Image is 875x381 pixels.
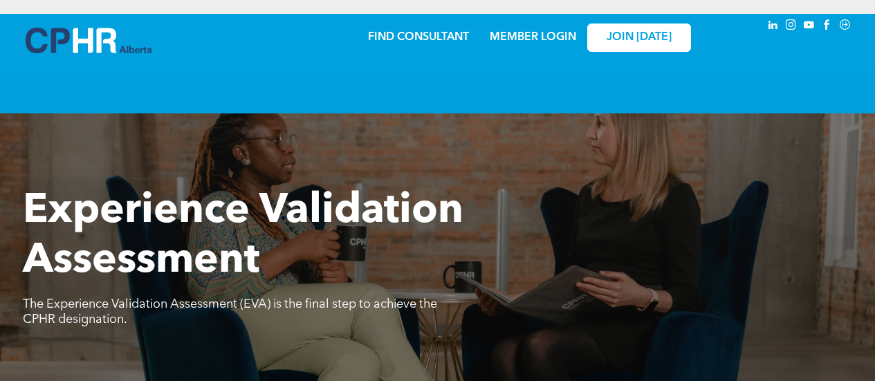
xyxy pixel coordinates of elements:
[802,17,817,36] a: youtube
[820,17,835,36] a: facebook
[23,191,463,282] span: Experience Validation Assessment
[587,24,691,52] a: JOIN [DATE]
[26,28,151,53] img: A blue and white logo for cp alberta
[368,32,469,43] a: FIND CONSULTANT
[838,17,853,36] a: Social network
[490,32,576,43] a: MEMBER LOGIN
[607,31,672,44] span: JOIN [DATE]
[23,298,437,326] span: The Experience Validation Assessment (EVA) is the final step to achieve the CPHR designation.
[766,17,781,36] a: linkedin
[784,17,799,36] a: instagram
